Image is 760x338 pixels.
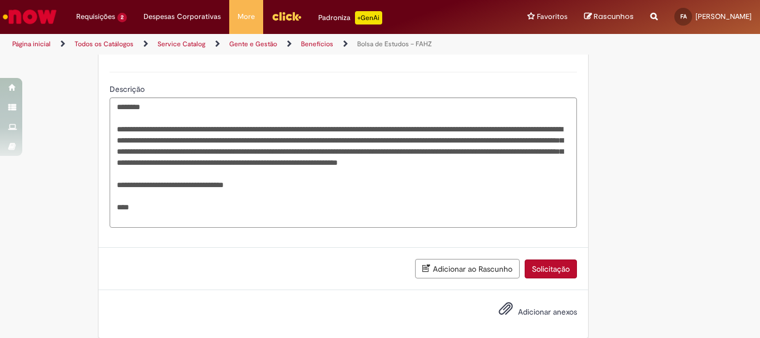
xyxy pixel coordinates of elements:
[415,259,520,278] button: Adicionar ao Rascunho
[496,298,516,324] button: Adicionar anexos
[318,11,382,25] div: Padroniza
[272,8,302,25] img: click_logo_yellow_360x200.png
[117,13,127,22] span: 2
[12,40,51,48] a: Página inicial
[355,11,382,25] p: +GenAi
[525,259,577,278] button: Solicitação
[1,6,58,28] img: ServiceNow
[695,12,752,21] span: [PERSON_NAME]
[75,40,134,48] a: Todos os Catálogos
[110,97,577,228] textarea: Descrição
[110,84,147,94] span: Descrição
[301,40,333,48] a: Benefícios
[680,13,687,20] span: FA
[8,34,499,55] ul: Trilhas de página
[537,11,567,22] span: Favoritos
[229,40,277,48] a: Gente e Gestão
[357,40,432,48] a: Bolsa de Estudos – FAHZ
[594,11,634,22] span: Rascunhos
[518,307,577,317] span: Adicionar anexos
[238,11,255,22] span: More
[76,11,115,22] span: Requisições
[584,12,634,22] a: Rascunhos
[144,11,221,22] span: Despesas Corporativas
[157,40,205,48] a: Service Catalog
